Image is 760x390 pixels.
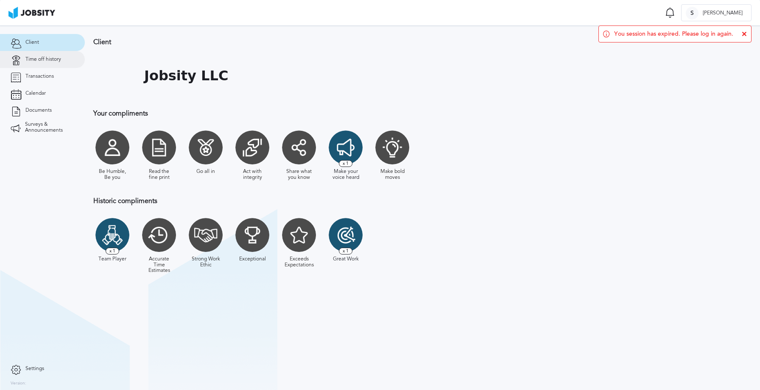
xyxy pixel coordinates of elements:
[8,7,55,19] img: ab4bad089aa723f57921c736e9817d99.png
[25,57,61,62] span: Time off history
[239,256,266,262] div: Exceptional
[681,4,752,21] button: S[PERSON_NAME]
[25,40,39,45] span: Client
[284,169,314,181] div: Share what you know
[699,10,747,16] span: [PERSON_NAME]
[144,256,174,274] div: Accurate Time Estimates
[25,122,74,133] span: Surveys & Announcements
[339,248,352,254] span: x 1
[25,73,54,79] span: Transactions
[237,169,267,181] div: Act with integrity
[98,169,127,181] div: Be Humble, Be you
[11,381,26,386] label: Version:
[93,38,553,46] h3: Client
[98,256,126,262] div: Team Player
[191,256,221,268] div: Strong Work Ethic
[284,256,314,268] div: Exceeds Expectations
[331,169,360,181] div: Make your voice heard
[196,169,215,175] div: Go all in
[144,169,174,181] div: Read the fine print
[25,107,52,113] span: Documents
[106,248,119,254] span: x 1
[339,160,352,167] span: x 1
[377,169,407,181] div: Make bold moves
[333,256,359,262] div: Great Work
[686,7,699,20] div: S
[25,366,44,372] span: Settings
[93,110,553,117] h3: Your compliments
[25,90,46,96] span: Calendar
[93,197,553,205] h3: Historic compliments
[144,68,228,84] h1: Jobsity LLC
[614,31,733,37] span: You session has expired. Please log in again.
